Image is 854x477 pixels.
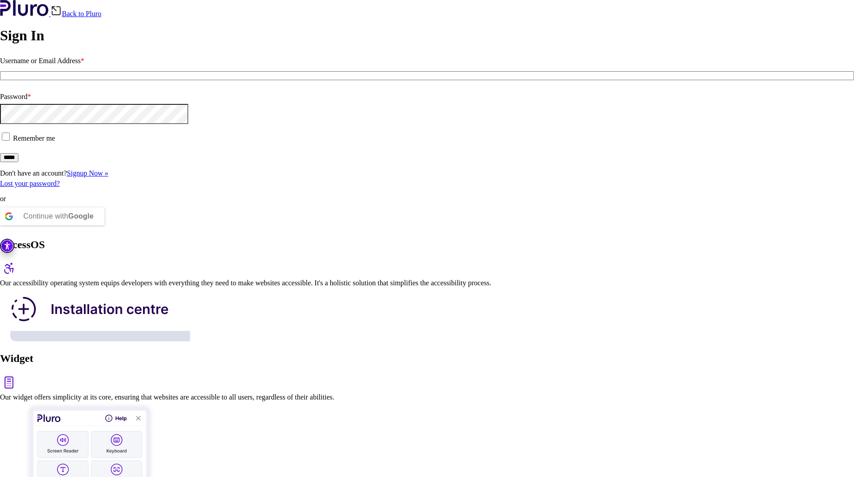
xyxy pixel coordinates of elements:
input: Remember me [2,133,10,141]
a: Signup Now » [67,169,108,177]
a: Back to Pluro [51,10,101,17]
div: Continue with [23,207,94,225]
b: Google [68,212,94,220]
img: Back icon [51,5,62,16]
